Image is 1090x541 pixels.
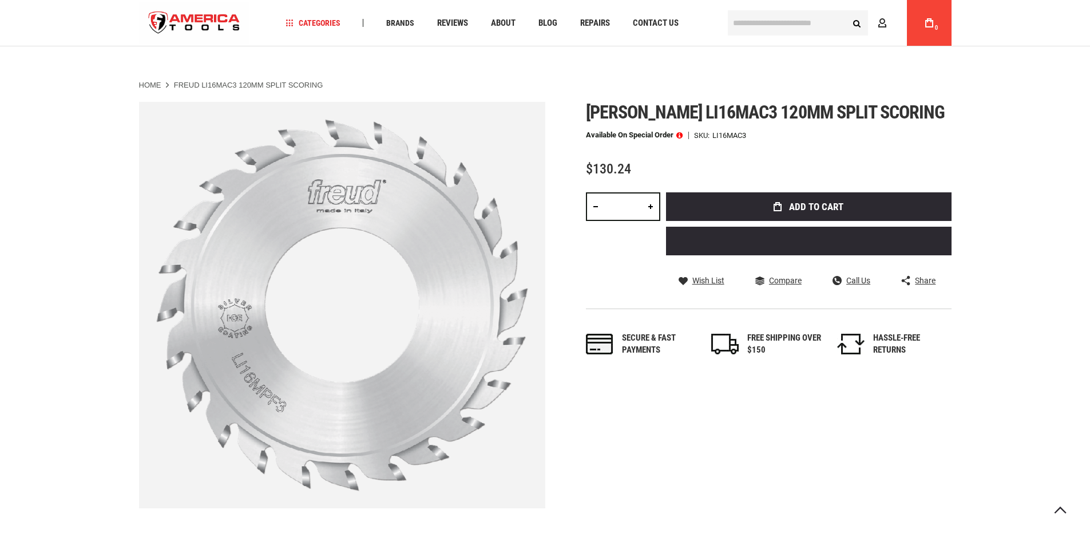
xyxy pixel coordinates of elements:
span: Categories [286,19,340,27]
img: returns [837,334,865,354]
a: About [486,15,521,31]
a: Brands [381,15,419,31]
a: Categories [280,15,346,31]
a: Contact Us [628,15,684,31]
span: Wish List [692,277,724,285]
div: FREE SHIPPING OVER $150 [747,332,822,357]
img: shipping [711,334,739,354]
strong: FREUD LI16MAC3 120MM SPLIT SCORING [174,81,323,89]
img: payments [586,334,613,354]
p: Available on Special Order [586,131,683,139]
span: Repairs [580,19,610,27]
span: About [491,19,516,27]
a: Call Us [833,275,870,286]
span: [PERSON_NAME] li16mac3 120mm split scoring [586,101,945,123]
span: Share [915,277,936,285]
span: 0 [935,25,938,31]
a: Home [139,80,161,90]
button: Add to Cart [666,192,952,221]
a: Repairs [575,15,615,31]
span: Brands [386,19,414,27]
span: Call Us [846,277,870,285]
a: Blog [533,15,562,31]
div: LI16MAC3 [712,132,746,139]
span: Add to Cart [789,202,843,212]
div: HASSLE-FREE RETURNS [873,332,948,357]
img: America Tools [139,2,250,45]
button: Search [846,12,868,34]
a: Compare [755,275,802,286]
span: $130.24 [586,161,631,177]
span: Reviews [437,19,468,27]
span: Compare [769,277,802,285]
img: FREUD LI16MAC3 120MM SPLIT SCORING [139,102,545,508]
a: store logo [139,2,250,45]
span: Contact Us [633,19,679,27]
strong: SKU [694,132,712,139]
a: Reviews [432,15,473,31]
a: Wish List [679,275,724,286]
div: Secure & fast payments [622,332,696,357]
span: Blog [538,19,557,27]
